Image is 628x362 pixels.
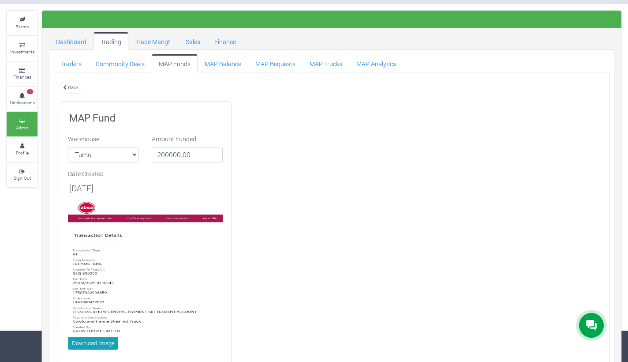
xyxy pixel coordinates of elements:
a: Finance [207,32,243,50]
a: Admin [7,112,37,136]
a: Dashboard [49,32,93,50]
a: Download Image [68,337,118,350]
a: 1 Notifications [7,87,37,111]
a: Traders [54,54,89,72]
small: Notifications [10,99,35,106]
a: MAP Requests [248,54,303,72]
a: Trade Mangt. [128,32,179,50]
img: Tumu [68,201,223,334]
small: Finances [13,74,31,80]
a: Finances [7,62,37,86]
a: Sign Out [7,163,37,187]
label: Date Created [68,169,104,178]
label: Warehouse [68,134,99,143]
small: Sign Out [14,175,31,181]
a: Commodity Deals [89,54,152,72]
a: Sales [179,32,207,50]
a: Trading [93,32,128,50]
small: Investments [10,49,34,55]
a: Profile [7,137,37,162]
span: 1 [27,89,33,94]
a: Investments [7,36,37,60]
input: 0.00 [152,147,222,163]
h5: [DATE] [69,183,221,193]
label: Amount Funded [152,134,196,143]
small: Profile [16,150,29,156]
b: MAP Fund [69,111,116,124]
small: Admin [16,124,29,131]
a: MAP Funds [152,54,198,72]
small: Farms [15,23,29,30]
a: MAP Analytics [349,54,403,72]
a: MAP Balance [198,54,248,72]
a: Back [59,80,83,94]
a: MAP Trucks [303,54,349,72]
a: Farms [7,11,37,35]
